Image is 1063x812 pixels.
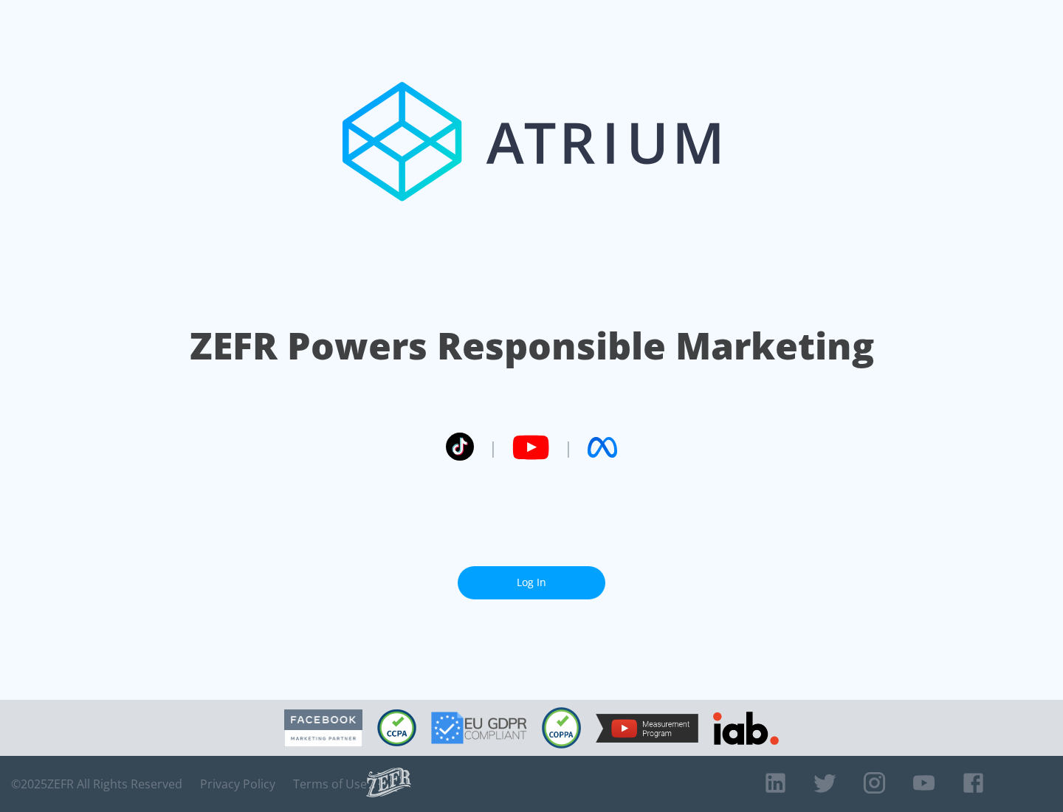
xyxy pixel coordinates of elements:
img: IAB [713,712,779,745]
img: Facebook Marketing Partner [284,709,362,747]
a: Privacy Policy [200,777,275,791]
span: | [564,436,573,458]
img: COPPA Compliant [542,707,581,749]
img: GDPR Compliant [431,712,527,744]
img: YouTube Measurement Program [596,714,698,743]
a: Terms of Use [293,777,367,791]
span: | [489,436,498,458]
img: CCPA Compliant [377,709,416,746]
h1: ZEFR Powers Responsible Marketing [190,320,874,371]
a: Log In [458,566,605,599]
span: © 2025 ZEFR All Rights Reserved [11,777,182,791]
